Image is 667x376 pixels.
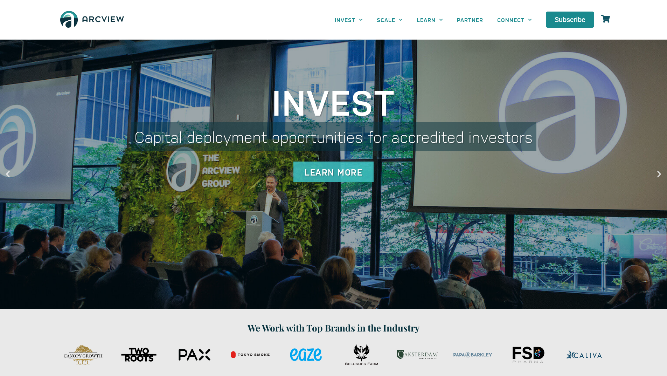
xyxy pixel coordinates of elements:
a: PARTNER [450,12,490,28]
div: Learn More [293,162,374,182]
div: Two Roots 125x75 [113,342,165,368]
div: Eaze 125x75 [280,342,332,368]
a: LEARN [410,12,450,28]
div: Oaksterdam University [391,342,443,368]
div: PAX 125x75 [168,342,221,368]
h1: We Work with Top Brands in the Industry [57,321,610,335]
div: 10 / 22 [558,342,610,368]
div: 6 / 22 [335,342,388,368]
div: 1 / 22 [57,342,109,368]
div: 4 / 22 [224,342,276,368]
div: Tokyo Smoke 125x75 [224,342,276,368]
a: Subscribe [546,12,594,28]
div: 9 / 22 [502,342,555,368]
div: Capital deployment opportunities for accredited investors [131,122,536,151]
div: 8 / 22 [447,342,499,368]
a: INVEST [328,12,370,28]
div: Canopy Growth 125x75 [57,342,109,368]
div: Caliva 125x75 [558,342,610,368]
div: 5 / 22 [280,342,332,368]
a: CONNECT [490,12,539,28]
div: Slides [57,342,610,368]
div: Papa & Barkley 125x75 [447,342,499,368]
div: Belushi's Farm 125x75 [335,342,388,368]
div: FSD Pharma 125x75 [502,342,555,368]
div: Next slide [655,170,663,178]
img: The Arcview Group [57,7,127,33]
div: 3 / 22 [168,342,221,368]
div: Invest [131,83,536,118]
nav: Menu [328,12,539,28]
div: Previous slide [4,170,12,178]
div: 2 / 22 [113,342,165,368]
div: 7 / 22 [391,342,443,368]
a: SCALE [370,12,410,28]
span: Subscribe [555,16,585,23]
